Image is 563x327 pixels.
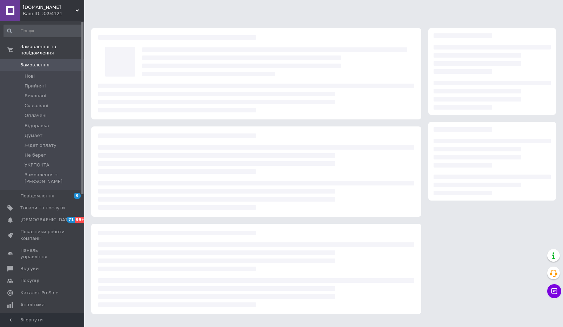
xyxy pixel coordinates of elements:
div: Ваш ID: 3394121 [23,11,84,17]
span: Shopka.com.ua [23,4,75,11]
span: Оплачені [25,112,47,119]
span: Прийняті [25,83,46,89]
span: Виконані [25,93,46,99]
button: Чат з покупцем [547,284,561,298]
span: [DEMOGRAPHIC_DATA] [20,217,72,223]
span: Каталог ProSale [20,290,58,296]
span: Панель управління [20,247,65,260]
span: Покупці [20,277,39,284]
span: Ждет оплату [25,142,56,149]
span: Відправка [25,123,49,129]
span: Аналітика [20,302,45,308]
span: Думает [25,132,42,139]
span: 99+ [75,217,86,223]
span: Замовлення з [PERSON_NAME] [25,172,82,184]
span: Скасовані [25,103,48,109]
span: Товари та послуги [20,205,65,211]
span: Нові [25,73,35,79]
span: УКРПОЧТА [25,162,49,168]
span: Замовлення [20,62,49,68]
span: 71 [67,217,75,223]
span: Показники роботи компанії [20,229,65,241]
span: Повідомлення [20,193,54,199]
input: Пошук [4,25,83,37]
span: Замовлення та повідомлення [20,44,84,56]
span: Не берет [25,152,46,158]
span: Відгуки [20,266,39,272]
span: 9 [74,193,81,199]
